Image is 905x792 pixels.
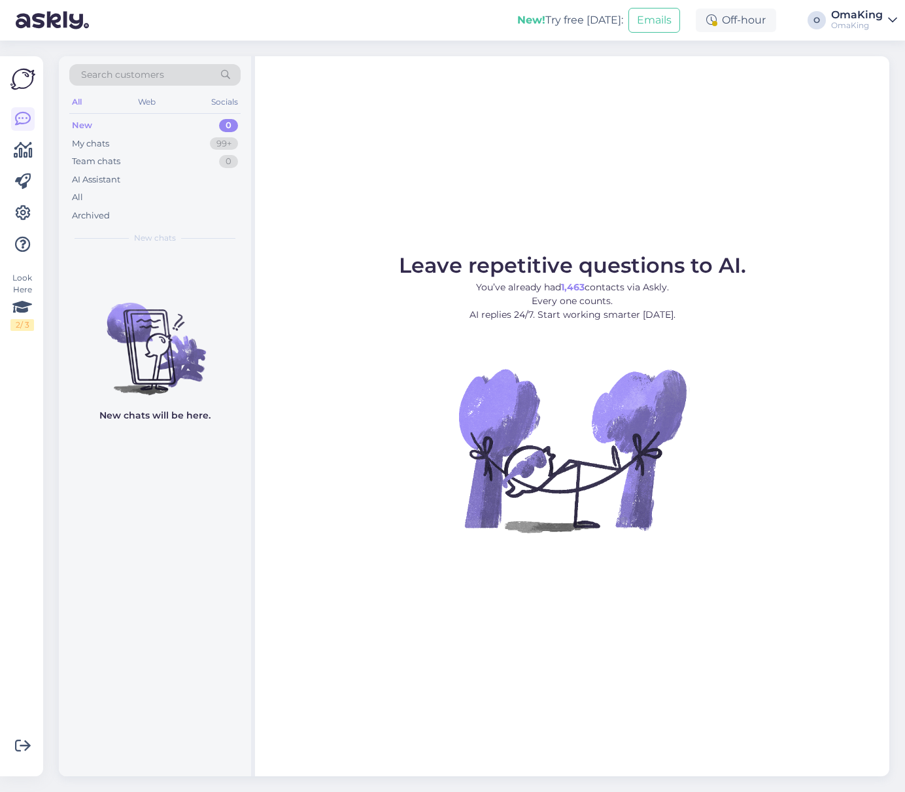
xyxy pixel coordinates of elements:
div: Web [135,94,158,111]
div: 2 / 3 [10,319,34,331]
p: New chats will be here. [99,409,211,422]
div: Off-hour [696,9,776,32]
div: All [72,191,83,204]
a: OmaKingOmaKing [831,10,897,31]
div: 99+ [210,137,238,150]
img: No chats [59,279,251,397]
span: New chats [134,232,176,244]
div: Socials [209,94,241,111]
div: New [72,119,92,132]
img: No Chat active [454,332,690,568]
b: New! [517,14,545,26]
div: Try free [DATE]: [517,12,623,28]
div: All [69,94,84,111]
div: AI Assistant [72,173,120,186]
div: My chats [72,137,109,150]
div: OmaKing [831,10,883,20]
button: Emails [628,8,680,33]
b: 1,463 [561,281,585,293]
div: OmaKing [831,20,883,31]
div: 0 [219,119,238,132]
div: Archived [72,209,110,222]
img: Askly Logo [10,67,35,92]
div: 0 [219,155,238,168]
span: Leave repetitive questions to AI. [399,252,746,278]
div: Team chats [72,155,120,168]
div: Look Here [10,272,34,331]
p: You’ve already had contacts via Askly. Every one counts. AI replies 24/7. Start working smarter [... [399,281,746,322]
div: O [808,11,826,29]
span: Search customers [81,68,164,82]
